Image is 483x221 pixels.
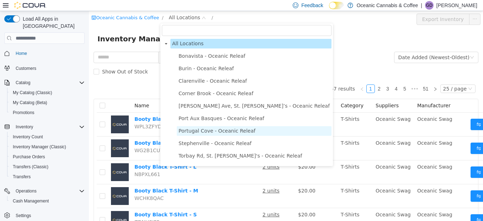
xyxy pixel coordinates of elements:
a: Purchase Orders [10,153,48,161]
i: icon: down [381,44,385,49]
span: Customers [16,66,36,71]
span: Whitbourne - Oceanic Releaf [90,154,161,160]
span: Port Aux Basques - Oceanic Releaf [88,103,243,112]
button: icon: ellipsis [380,2,392,14]
span: Bonavista - Oceanic Releaf [88,40,243,50]
i: icon: shop [2,4,7,9]
li: 1267 results [235,73,266,82]
a: 51 [332,74,342,82]
li: Next Page [342,73,351,82]
span: Oceanic Swag [328,177,363,183]
span: Catalog [16,80,30,86]
a: Promotions [10,108,37,117]
td: T-Shirts [249,125,284,149]
a: Booty Black T-Shirt - 2XL [46,105,115,111]
span: Inventory Manager (Classic) [10,143,85,151]
span: / [73,4,74,9]
a: Cash Management [10,197,52,205]
span: Inventory Count [13,134,43,140]
div: Geordie Dynes [425,1,434,10]
p: Oceanic Cannabis & Coffee [357,1,418,10]
span: Oceanic Swag [287,177,322,183]
button: Export Inventory [328,2,381,14]
span: $20.00 [209,177,227,183]
i: icon: down [113,5,117,10]
span: Operations [13,187,85,195]
span: Promotions [10,108,85,117]
span: Port Aux Basques - Oceanic Releaf [90,104,175,110]
span: Home [16,51,27,56]
span: WG2B1CUY [46,137,74,142]
button: Transfers (Classic) [7,162,87,172]
a: 5 [312,74,320,82]
span: Torbay Rd, St. [PERSON_NAME]'s - Oceanic Releaf [90,142,213,148]
button: icon: swapMove [382,155,414,167]
i: icon: caret-down [75,31,79,35]
a: 2 [286,74,294,82]
li: 5 [312,73,320,82]
p: [PERSON_NAME] [436,1,477,10]
span: Oceanic Swag [328,201,363,206]
span: ••• [320,73,331,82]
span: Corner Brook - Oceanic Releaf [88,78,243,87]
span: Inventory Count [10,133,85,141]
li: 2 [286,73,294,82]
a: Booty Black T-Shirt - S [46,201,108,206]
span: Clarenville - Oceanic Releaf [88,65,243,75]
button: Purchase Orders [7,152,87,162]
i: icon: left [271,76,275,80]
button: My Catalog (Classic) [7,88,87,98]
img: Booty Black T-Shirt - 2XL placeholder [22,104,40,122]
button: Catalog [13,78,33,87]
button: Inventory Count [7,132,87,142]
span: Corner Brook - Oceanic Releaf [90,79,164,85]
button: My Catalog (Beta) [7,98,87,108]
span: Burin - Oceanic Releaf [90,55,145,60]
span: Oceanic Swag [328,129,363,135]
span: Manufacturer [328,92,362,97]
li: 4 [303,73,312,82]
span: Home [13,49,85,58]
a: Booty Black T-Shirt - L [46,153,107,159]
span: Promotions [13,110,34,115]
span: Category [252,92,275,97]
u: 2 units [174,153,191,159]
a: Settings [13,211,34,220]
a: 4 [303,74,311,82]
span: Feedback [301,2,323,9]
span: My Catalog (Classic) [13,90,52,96]
a: My Catalog (Classic) [10,88,55,97]
span: WPL3ZFYD [46,113,73,118]
a: Booty Black T-Shirt - XL [46,129,111,135]
span: Inventory [16,124,33,130]
span: Transfers (Classic) [13,164,48,170]
span: Suppliers [287,92,310,97]
span: ZDNU8JF5 [46,208,71,214]
span: Oceanic Swag [287,201,322,206]
button: icon: swapMove [382,179,414,191]
a: Home [13,49,30,58]
a: Customers [13,64,39,73]
button: Customers [1,63,87,73]
a: Transfers [10,173,33,181]
span: All Locations [81,28,243,37]
input: filter select [73,14,243,25]
img: Booty Black T-Shirt - M placeholder [22,176,40,194]
span: Transfers [10,173,85,181]
div: 25 / page [354,74,378,82]
span: Catalog [13,78,85,87]
button: icon: swapMove [382,108,414,119]
td: T-Shirts [249,173,284,197]
a: 3 [295,74,303,82]
a: icon: shopOceanic Cannabis & Coffee [2,4,70,9]
input: Dark Mode [329,2,344,9]
li: 1 [277,73,286,82]
span: Whitbourne - Oceanic Releaf [88,153,243,162]
span: [PERSON_NAME] Ave, St. [PERSON_NAME]’s - Oceanic Releaf [90,92,241,98]
span: Oceanic Swag [287,105,322,111]
li: 3 [294,73,303,82]
span: Burin - Oceanic Releaf [88,53,243,62]
span: $20.00 [209,153,227,159]
div: Date Added (Newest-Oldest) [309,41,381,52]
span: Cash Management [10,197,85,205]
